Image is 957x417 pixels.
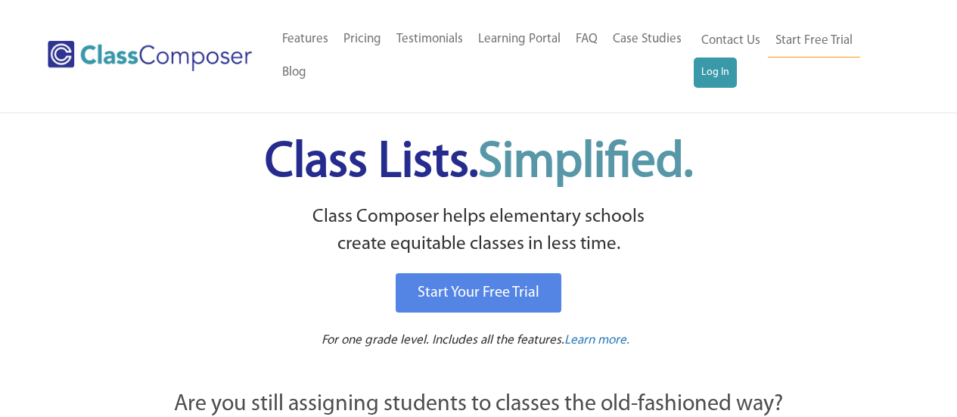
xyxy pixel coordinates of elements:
[568,23,605,56] a: FAQ
[768,24,860,58] a: Start Free Trial
[275,23,694,89] nav: Header Menu
[265,138,693,188] span: Class Lists.
[418,285,539,300] span: Start Your Free Trial
[336,23,389,56] a: Pricing
[396,273,561,313] a: Start Your Free Trial
[275,56,314,89] a: Blog
[48,41,252,71] img: Class Composer
[322,334,564,347] span: For one grade level. Includes all the features.
[564,334,629,347] span: Learn more.
[471,23,568,56] a: Learning Portal
[605,23,689,56] a: Case Studies
[275,23,336,56] a: Features
[694,24,768,58] a: Contact Us
[694,58,737,88] a: Log In
[694,24,898,88] nav: Header Menu
[564,331,629,350] a: Learn more.
[91,204,867,259] p: Class Composer helps elementary schools create equitable classes in less time.
[389,23,471,56] a: Testimonials
[478,138,693,188] span: Simplified.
